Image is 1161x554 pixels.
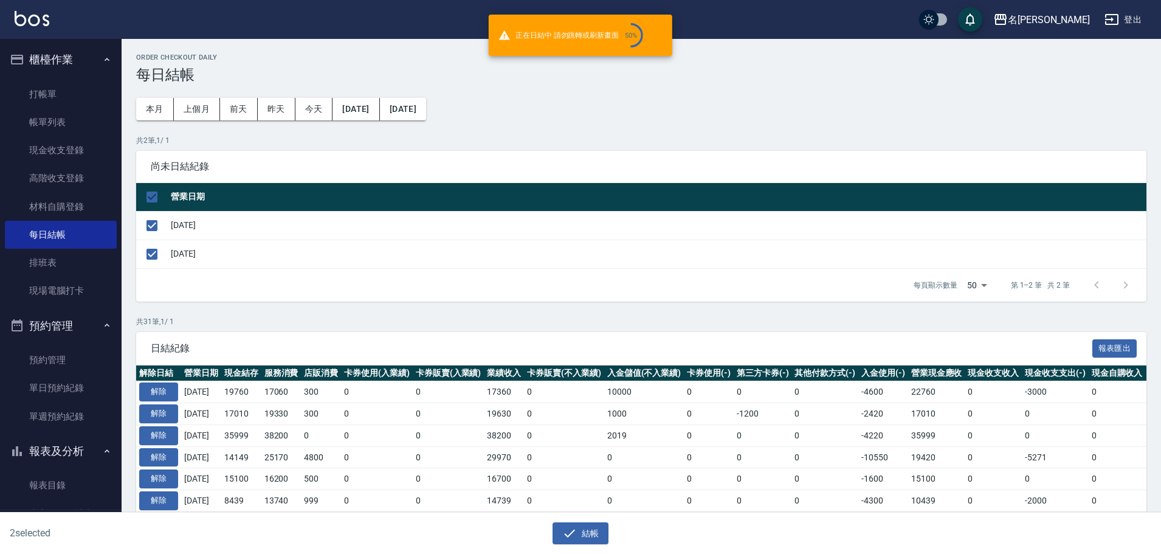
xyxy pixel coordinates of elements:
[5,164,117,192] a: 高階收支登錄
[221,490,261,512] td: 8439
[332,98,379,120] button: [DATE]
[1022,490,1089,512] td: -2000
[181,468,221,490] td: [DATE]
[962,269,991,302] div: 50
[261,468,301,490] td: 16200
[1089,381,1146,403] td: 0
[261,490,301,512] td: 13740
[221,424,261,446] td: 35999
[965,381,1022,403] td: 0
[604,446,684,468] td: 0
[221,381,261,403] td: 19760
[139,383,178,401] button: 解除
[413,446,484,468] td: 0
[524,490,604,512] td: 0
[221,468,261,490] td: 15100
[5,44,117,75] button: 櫃檯作業
[341,468,413,490] td: 0
[684,403,734,425] td: 0
[413,381,484,403] td: 0
[791,424,858,446] td: 0
[5,136,117,164] a: 現金收支登錄
[341,490,413,512] td: 0
[1100,9,1146,31] button: 登出
[5,403,117,431] a: 單週預約紀錄
[301,381,341,403] td: 300
[791,381,858,403] td: 0
[301,490,341,512] td: 999
[1089,490,1146,512] td: 0
[5,277,117,305] a: 現場電腦打卡
[791,490,858,512] td: 0
[5,374,117,402] a: 單日預約紀錄
[1092,339,1137,358] button: 報表匯出
[908,424,965,446] td: 35999
[791,403,858,425] td: 0
[524,468,604,490] td: 0
[653,28,667,43] button: close
[553,522,609,545] button: 結帳
[684,490,734,512] td: 0
[684,381,734,403] td: 0
[965,490,1022,512] td: 0
[908,365,965,381] th: 營業現金應收
[965,468,1022,490] td: 0
[151,342,1092,355] span: 日結紀錄
[136,135,1146,146] p: 共 2 筆, 1 / 1
[908,468,965,490] td: 15100
[174,98,220,120] button: 上個月
[908,381,965,403] td: 22760
[301,446,341,468] td: 4800
[139,404,178,423] button: 解除
[380,98,426,120] button: [DATE]
[341,403,413,425] td: 0
[858,468,908,490] td: -1600
[684,446,734,468] td: 0
[181,381,221,403] td: [DATE]
[168,240,1146,268] td: [DATE]
[684,424,734,446] td: 0
[791,446,858,468] td: 0
[295,98,333,120] button: 今天
[524,381,604,403] td: 0
[684,365,734,381] th: 卡券使用(-)
[484,381,524,403] td: 17360
[341,446,413,468] td: 0
[858,424,908,446] td: -4220
[181,424,221,446] td: [DATE]
[168,211,1146,240] td: [DATE]
[139,448,178,467] button: 解除
[484,424,524,446] td: 38200
[139,469,178,488] button: 解除
[5,346,117,374] a: 預約管理
[5,108,117,136] a: 帳單列表
[261,365,301,381] th: 服務消費
[734,381,792,403] td: 0
[413,424,484,446] td: 0
[908,446,965,468] td: 19420
[734,468,792,490] td: 0
[15,11,49,26] img: Logo
[139,426,178,445] button: 解除
[858,490,908,512] td: -4300
[604,424,684,446] td: 2019
[181,446,221,468] td: [DATE]
[5,471,117,499] a: 報表目錄
[858,403,908,425] td: -2420
[965,403,1022,425] td: 0
[484,468,524,490] td: 16700
[524,446,604,468] td: 0
[1011,280,1070,291] p: 第 1–2 筆 共 2 筆
[914,280,957,291] p: 每頁顯示數量
[261,446,301,468] td: 25170
[524,403,604,425] td: 0
[524,424,604,446] td: 0
[181,490,221,512] td: [DATE]
[604,490,684,512] td: 0
[1089,365,1146,381] th: 現金自購收入
[136,98,174,120] button: 本月
[5,80,117,108] a: 打帳單
[5,221,117,249] a: 每日結帳
[1008,12,1090,27] div: 名[PERSON_NAME]
[413,365,484,381] th: 卡券販賣(入業績)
